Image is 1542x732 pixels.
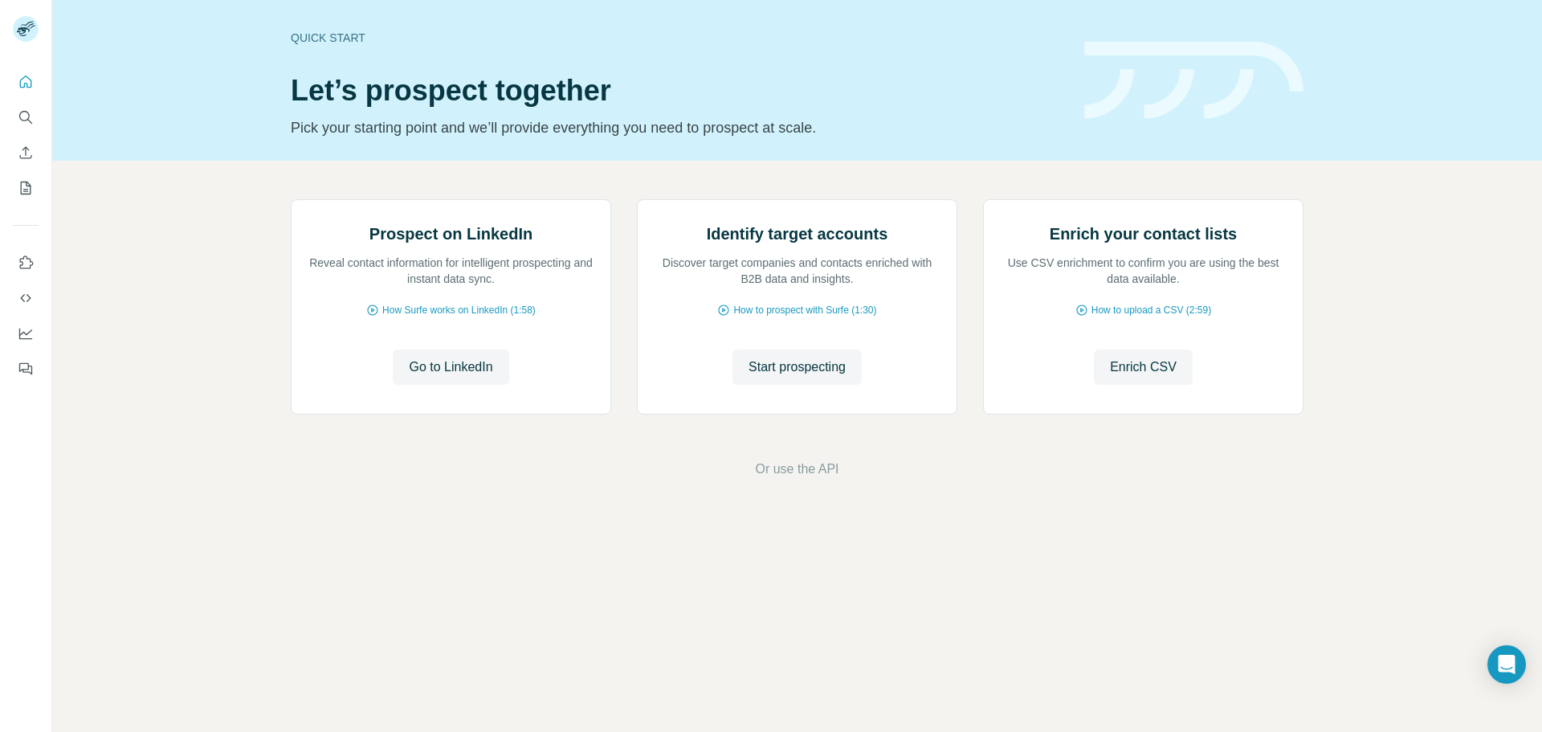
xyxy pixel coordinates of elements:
button: Feedback [13,354,39,383]
span: How Surfe works on LinkedIn (1:58) [382,303,536,317]
h2: Identify target accounts [707,223,888,245]
button: Use Surfe on LinkedIn [13,248,39,277]
h2: Prospect on LinkedIn [369,223,532,245]
button: Search [13,103,39,132]
span: How to upload a CSV (2:59) [1091,303,1211,317]
p: Reveal contact information for intelligent prospecting and instant data sync. [308,255,594,287]
p: Pick your starting point and we’ll provide everything you need to prospect at scale. [291,117,1065,139]
button: Go to LinkedIn [393,350,508,385]
span: Go to LinkedIn [409,358,492,377]
button: Use Surfe API [13,284,39,313]
div: Quick start [291,30,1065,46]
span: How to prospect with Surfe (1:30) [733,303,876,317]
span: Start prospecting [749,358,846,377]
button: Enrich CSV [1094,350,1193,385]
img: banner [1084,42,1303,120]
button: Dashboard [13,319,39,348]
p: Discover target companies and contacts enriched with B2B data and insights. [654,255,940,287]
h1: Let’s prospect together [291,75,1065,107]
p: Use CSV enrichment to confirm you are using the best data available. [1000,255,1287,287]
div: Open Intercom Messenger [1487,645,1526,684]
button: Quick start [13,67,39,96]
button: My lists [13,174,39,202]
button: Or use the API [755,460,838,479]
button: Start prospecting [732,350,862,385]
span: Enrich CSV [1110,358,1177,377]
h2: Enrich your contact lists [1050,223,1237,245]
button: Enrich CSV [13,138,39,167]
